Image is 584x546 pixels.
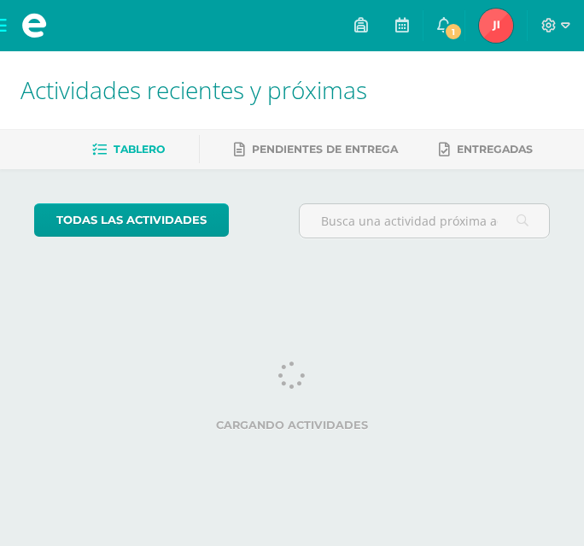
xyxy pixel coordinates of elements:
span: Actividades recientes y próximas [20,73,367,106]
label: Cargando actividades [34,419,550,432]
span: Tablero [114,143,165,156]
input: Busca una actividad próxima aquí... [300,204,549,238]
a: Pendientes de entrega [234,136,398,163]
a: Entregadas [439,136,533,163]
span: 1 [444,22,463,41]
img: 9af540bfe98442766a4175f9852281f5.png [479,9,513,43]
span: Entregadas [457,143,533,156]
a: Tablero [92,136,165,163]
span: Pendientes de entrega [252,143,398,156]
a: todas las Actividades [34,203,229,237]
